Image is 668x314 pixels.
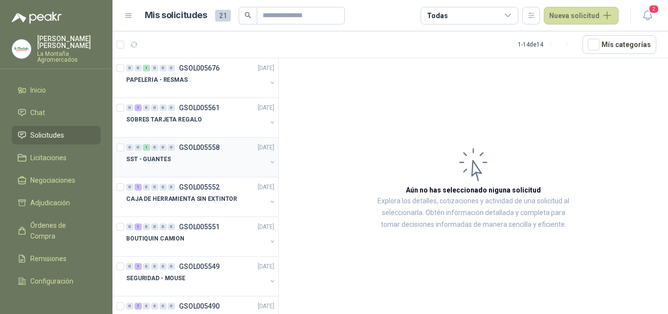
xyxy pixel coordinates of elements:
[168,104,175,111] div: 0
[126,274,185,283] p: SEGURIDAD - MOUSE
[143,263,150,270] div: 0
[12,148,101,167] a: Licitaciones
[126,102,276,133] a: 0 1 0 0 0 0 GSOL005561[DATE] SOBRES TARJETA REGALO
[12,126,101,145] a: Solicitudes
[377,195,570,231] p: Explora los detalles, cotizaciones y actividad de una solicitud al seleccionarla. Obtén informaci...
[37,35,101,49] p: [PERSON_NAME] [PERSON_NAME]
[168,303,175,310] div: 0
[12,171,101,190] a: Negociaciones
[151,303,158,310] div: 0
[258,222,274,232] p: [DATE]
[582,35,656,54] button: Mís categorías
[126,234,184,243] p: BOUTIQUIN CAMION
[179,184,220,191] p: GSOL005552
[30,130,64,141] span: Solicitudes
[12,193,101,212] a: Adjudicación
[126,184,134,191] div: 0
[258,262,274,271] p: [DATE]
[159,223,167,230] div: 0
[134,144,142,151] div: 0
[427,10,447,21] div: Todas
[30,253,67,264] span: Remisiones
[12,12,62,24] img: Logo peakr
[151,184,158,191] div: 0
[134,223,142,230] div: 1
[151,144,158,151] div: 0
[179,263,220,270] p: GSOL005549
[215,10,231,22] span: 21
[134,263,142,270] div: 1
[126,263,134,270] div: 0
[168,223,175,230] div: 0
[126,155,171,164] p: SST - GUANTES
[544,7,619,24] button: Nueva solicitud
[179,223,220,230] p: GSOL005551
[126,104,134,111] div: 0
[126,62,276,94] a: 0 0 1 0 0 0 GSOL005676[DATE] PAPELERIA - RESMAS
[159,65,167,72] div: 0
[12,216,101,245] a: Órdenes de Compra
[258,64,274,73] p: [DATE]
[168,65,175,72] div: 0
[30,175,75,186] span: Negociaciones
[159,263,167,270] div: 0
[12,40,31,58] img: Company Logo
[159,303,167,310] div: 0
[159,184,167,191] div: 0
[126,142,276,173] a: 0 0 1 0 0 0 GSOL005558[DATE] SST - GUANTES
[258,183,274,192] p: [DATE]
[134,65,142,72] div: 0
[245,12,251,19] span: search
[143,303,150,310] div: 0
[258,302,274,311] p: [DATE]
[179,144,220,151] p: GSOL005558
[151,223,158,230] div: 0
[30,85,46,96] span: Inicio
[179,303,220,310] p: GSOL005490
[30,152,67,163] span: Licitaciones
[406,185,541,195] h3: Aún no has seleccionado niguna solicitud
[134,303,142,310] div: 7
[126,221,276,252] a: 0 1 0 0 0 0 GSOL005551[DATE] BOUTIQUIN CAMION
[179,104,220,111] p: GSOL005561
[179,65,220,72] p: GSOL005676
[126,144,134,151] div: 0
[126,115,201,124] p: SOBRES TARJETA REGALO
[639,7,656,24] button: 2
[648,4,659,14] span: 2
[168,263,175,270] div: 0
[258,103,274,113] p: [DATE]
[37,51,101,63] p: La Montaña Agromercados
[151,263,158,270] div: 0
[126,75,188,85] p: PAPELERIA - RESMAS
[168,184,175,191] div: 0
[134,104,142,111] div: 1
[126,223,134,230] div: 0
[151,104,158,111] div: 0
[30,197,70,208] span: Adjudicación
[159,144,167,151] div: 0
[143,65,150,72] div: 1
[126,65,134,72] div: 0
[30,107,45,118] span: Chat
[143,184,150,191] div: 0
[143,144,150,151] div: 1
[258,143,274,152] p: [DATE]
[168,144,175,151] div: 0
[12,272,101,290] a: Configuración
[143,223,150,230] div: 0
[126,303,134,310] div: 0
[145,8,207,23] h1: Mis solicitudes
[126,261,276,292] a: 0 1 0 0 0 0 GSOL005549[DATE] SEGURIDAD - MOUSE
[518,37,575,52] div: 1 - 14 de 14
[151,65,158,72] div: 0
[30,276,73,287] span: Configuración
[159,104,167,111] div: 0
[143,104,150,111] div: 0
[126,181,276,213] a: 0 1 0 0 0 0 GSOL005552[DATE] CAJA DE HERRAMIENTA SIN EXTINTOR
[12,103,101,122] a: Chat
[134,184,142,191] div: 1
[30,220,91,242] span: Órdenes de Compra
[12,81,101,99] a: Inicio
[12,249,101,268] a: Remisiones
